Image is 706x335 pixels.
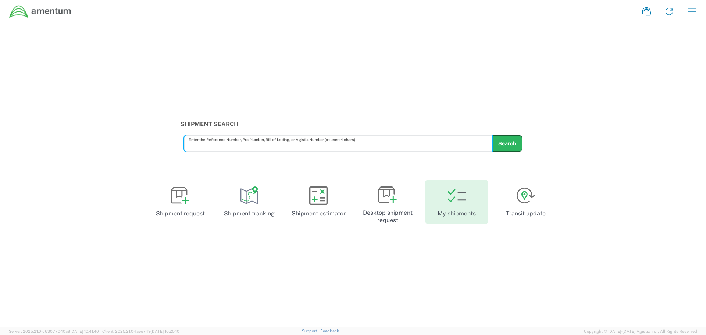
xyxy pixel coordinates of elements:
[218,180,281,224] a: Shipment tracking
[151,329,179,334] span: [DATE] 10:25:10
[149,180,212,224] a: Shipment request
[9,5,72,18] img: dyncorp
[494,180,557,224] a: Transit update
[302,329,320,333] a: Support
[181,121,526,128] h3: Shipment Search
[70,329,99,334] span: [DATE] 10:41:40
[356,180,419,229] a: Desktop shipment request
[320,329,339,333] a: Feedback
[584,328,697,335] span: Copyright © [DATE]-[DATE] Agistix Inc., All Rights Reserved
[492,135,522,152] button: Search
[102,329,179,334] span: Client: 2025.21.0-faee749
[9,329,99,334] span: Server: 2025.21.0-c63077040a8
[287,180,350,224] a: Shipment estimator
[425,180,488,224] a: My shipments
